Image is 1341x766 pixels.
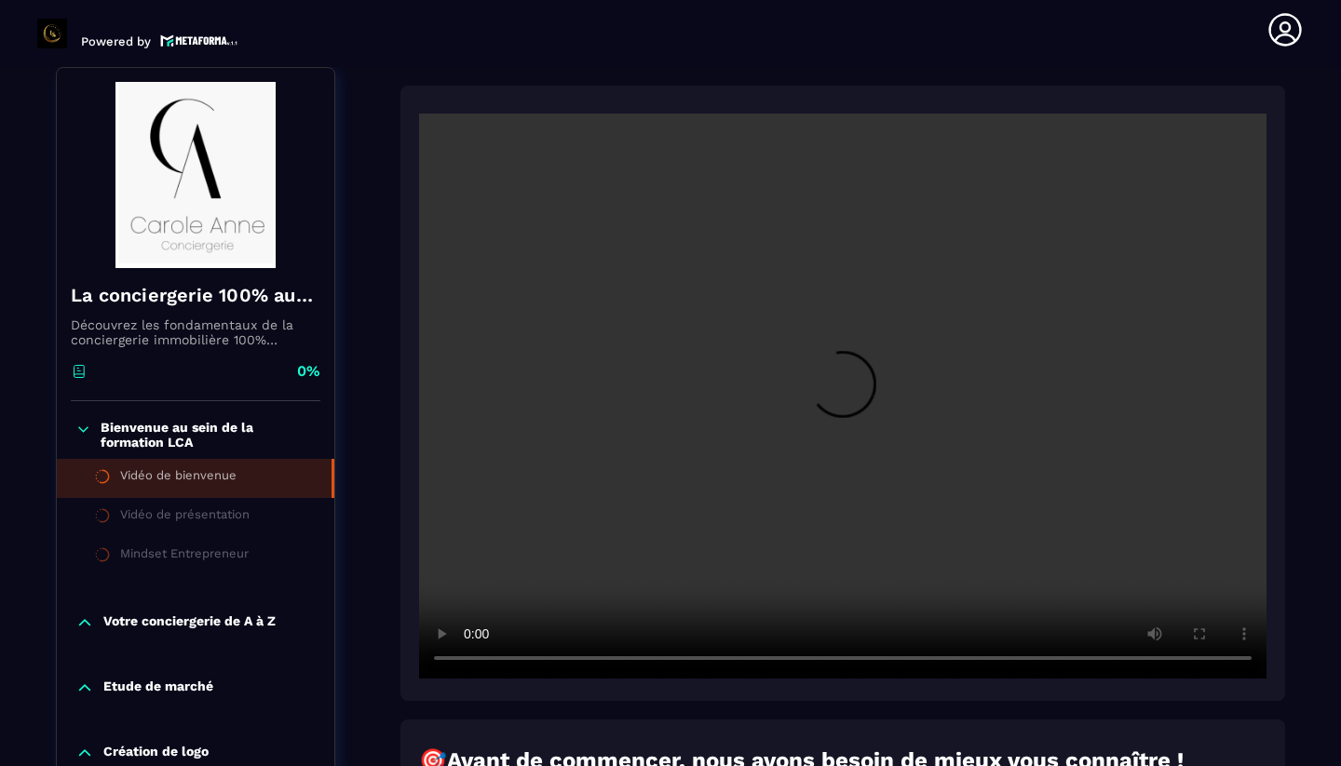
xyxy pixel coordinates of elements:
[120,468,237,489] div: Vidéo de bienvenue
[120,546,249,567] div: Mindset Entrepreneur
[120,507,250,528] div: Vidéo de présentation
[101,420,316,450] p: Bienvenue au sein de la formation LCA
[103,613,276,632] p: Votre conciergerie de A à Z
[103,744,209,762] p: Création de logo
[297,361,320,382] p: 0%
[37,19,67,48] img: logo-branding
[160,33,238,48] img: logo
[103,679,213,697] p: Etude de marché
[71,317,320,347] p: Découvrez les fondamentaux de la conciergerie immobilière 100% automatisée. Cette formation est c...
[71,282,320,308] h4: La conciergerie 100% automatisée
[81,34,151,48] p: Powered by
[71,82,320,268] img: banner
